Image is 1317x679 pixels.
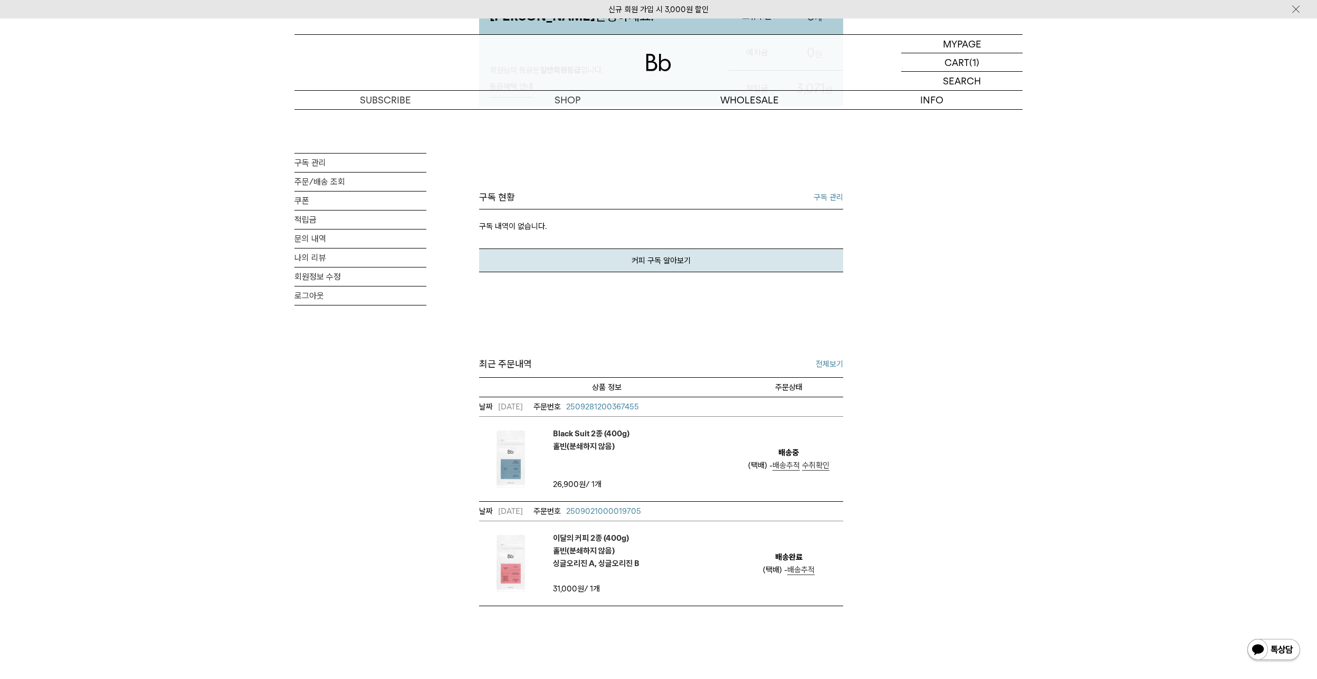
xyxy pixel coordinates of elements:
[748,459,829,472] div: (택배) -
[479,248,843,272] a: 커피 구독 알아보기
[566,402,639,412] span: 2509281200367455
[943,72,981,90] p: SEARCH
[294,173,426,191] a: 주문/배송 조회
[775,551,803,563] em: 배송완료
[553,427,629,453] em: Black Suit 2종 (400g) 홀빈(분쇄하지 않음)
[553,480,586,489] strong: 26,900원
[841,91,1023,109] p: INFO
[553,532,640,570] em: 이달의 커피 2종 (400g) 홀빈(분쇄하지 않음) 싱글오리진 A, 싱글오리진 B
[608,5,709,14] a: 신규 회원 가입 시 3,000원 할인
[763,563,815,576] div: (택배) -
[646,54,671,71] img: 로고
[294,211,426,229] a: 적립금
[1246,638,1301,663] img: 카카오톡 채널 1:1 채팅 버튼
[294,192,426,210] a: 쿠폰
[479,357,532,372] span: 최근 주문내역
[553,584,584,594] strong: 31,000원
[802,461,829,470] span: 수취확인
[566,506,641,516] span: 2509021000019705
[901,53,1023,72] a: CART (1)
[294,229,426,248] a: 문의 내역
[294,154,426,172] a: 구독 관리
[943,35,981,53] p: MYPAGE
[294,248,426,267] a: 나의 리뷰
[787,565,815,575] a: 배송추적
[658,91,841,109] p: WHOLESALE
[479,532,542,595] img: 이달의 커피
[734,377,843,397] th: 주문상태
[479,427,542,491] img: Black Suit
[479,209,843,248] p: 구독 내역이 없습니다.
[772,461,800,471] a: 배송추적
[969,53,979,71] p: (1)
[479,191,515,204] h3: 구독 현황
[553,532,640,570] a: 이달의 커피 2종 (400g)홀빈(분쇄하지 않음)싱글오리진 A, 싱글오리진 B
[553,478,643,491] td: / 1개
[901,35,1023,53] a: MYPAGE
[944,53,969,71] p: CART
[533,400,639,413] a: 2509281200367455
[476,91,658,109] a: SHOP
[802,461,829,471] a: 수취확인
[814,191,843,204] a: 구독 관리
[772,461,800,470] span: 배송추적
[553,582,643,595] td: / 1개
[479,400,523,413] em: [DATE]
[294,286,426,305] a: 로그아웃
[778,446,799,459] em: 배송중
[294,267,426,286] a: 회원정보 수정
[479,505,523,518] em: [DATE]
[816,358,843,370] a: 전체보기
[479,377,734,397] th: 상품명/옵션
[553,427,629,453] a: Black Suit 2종 (400g)홀빈(분쇄하지 않음)
[533,505,641,518] a: 2509021000019705
[294,91,476,109] a: SUBSCRIBE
